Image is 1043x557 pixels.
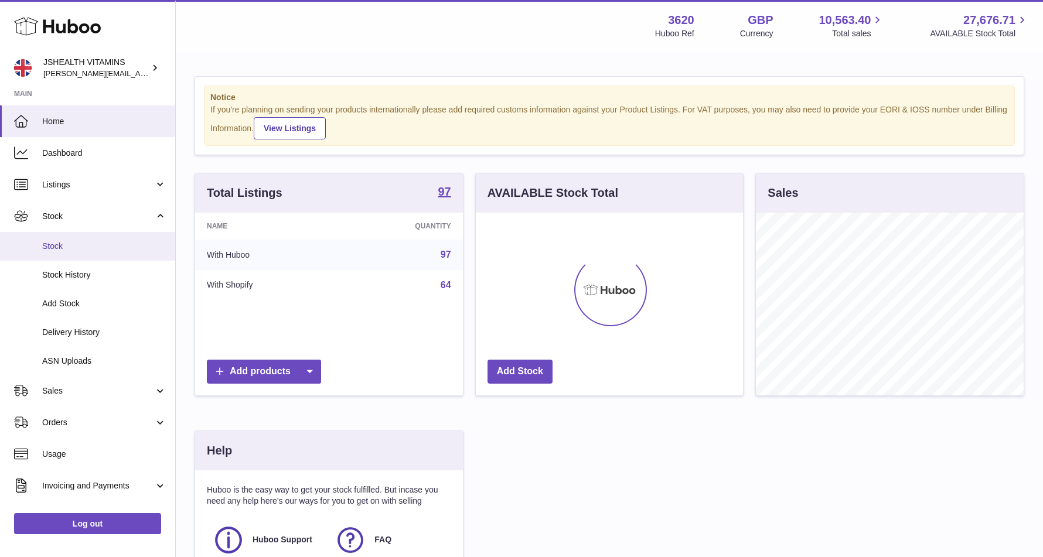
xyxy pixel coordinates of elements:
[42,385,154,397] span: Sales
[207,443,232,459] h3: Help
[374,534,391,545] span: FAQ
[207,185,282,201] h3: Total Listings
[254,117,326,139] a: View Listings
[14,513,161,534] a: Log out
[42,211,154,222] span: Stock
[42,449,166,460] span: Usage
[438,186,451,200] a: 97
[195,213,339,240] th: Name
[42,356,166,367] span: ASN Uploads
[43,57,149,79] div: JSHEALTH VITAMINS
[339,213,462,240] th: Quantity
[655,28,694,39] div: Huboo Ref
[930,12,1029,39] a: 27,676.71 AVAILABLE Stock Total
[210,104,1008,139] div: If you're planning on sending your products internationally please add required customs informati...
[195,270,339,300] td: With Shopify
[488,360,553,384] a: Add Stock
[963,12,1015,28] span: 27,676.71
[42,417,154,428] span: Orders
[668,12,694,28] strong: 3620
[441,280,451,290] a: 64
[42,327,166,338] span: Delivery History
[42,116,166,127] span: Home
[740,28,773,39] div: Currency
[42,298,166,309] span: Add Stock
[42,269,166,281] span: Stock History
[43,69,235,78] span: [PERSON_NAME][EMAIL_ADDRESS][DOMAIN_NAME]
[207,360,321,384] a: Add products
[42,179,154,190] span: Listings
[832,28,884,39] span: Total sales
[438,186,451,197] strong: 97
[819,12,871,28] span: 10,563.40
[819,12,884,39] a: 10,563.40 Total sales
[195,240,339,270] td: With Huboo
[335,524,445,556] a: FAQ
[42,241,166,252] span: Stock
[207,484,451,507] p: Huboo is the easy way to get your stock fulfilled. But incase you need any help here's our ways f...
[930,28,1029,39] span: AVAILABLE Stock Total
[748,12,773,28] strong: GBP
[210,92,1008,103] strong: Notice
[14,59,32,77] img: francesca@jshealthvitamins.com
[253,534,312,545] span: Huboo Support
[42,480,154,491] span: Invoicing and Payments
[768,185,798,201] h3: Sales
[213,524,323,556] a: Huboo Support
[42,148,166,159] span: Dashboard
[488,185,618,201] h3: AVAILABLE Stock Total
[441,250,451,259] a: 97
